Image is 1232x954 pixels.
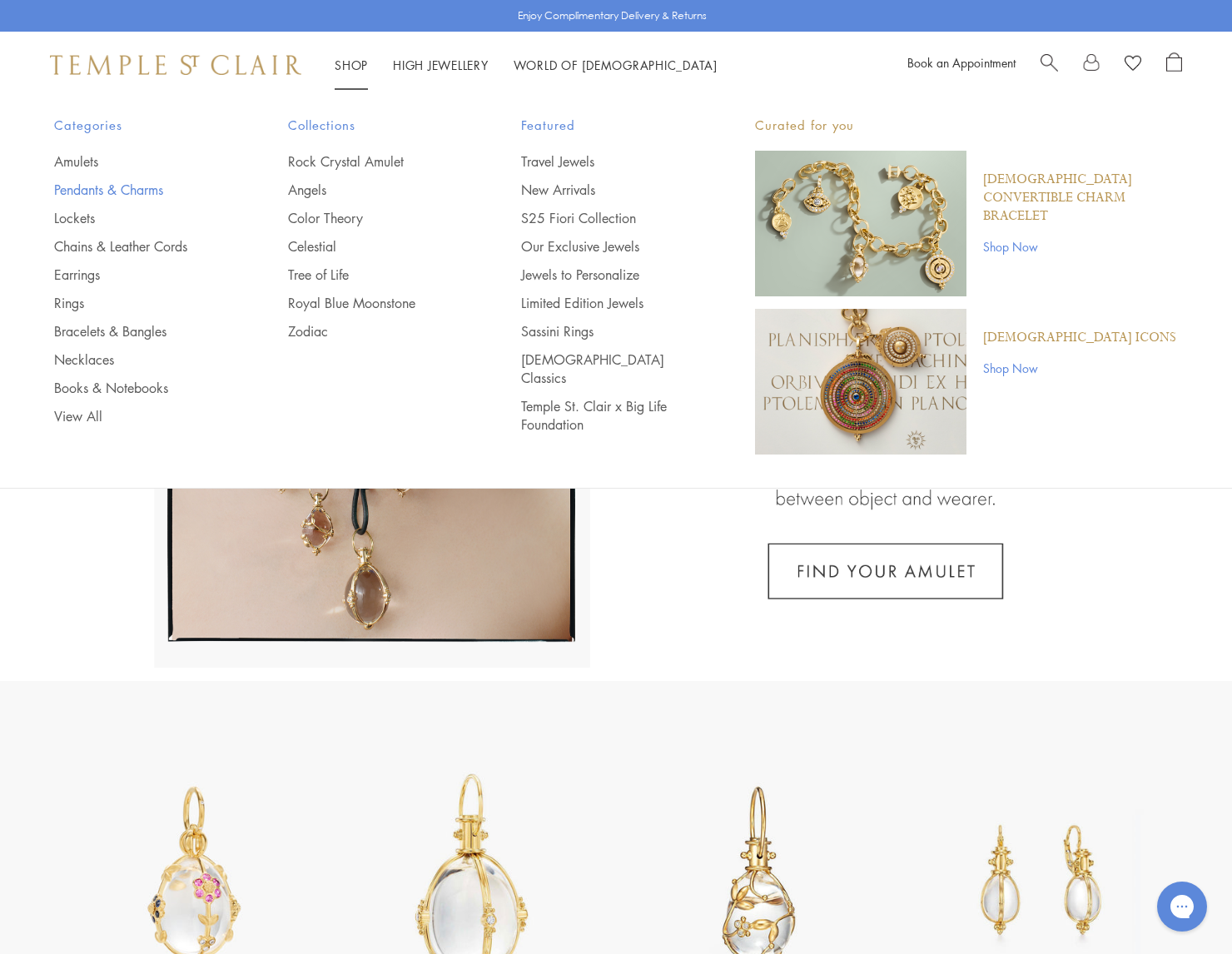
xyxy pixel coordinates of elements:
[288,237,455,256] a: Celestial
[335,57,368,73] a: ShopShop
[983,171,1178,226] a: [DEMOGRAPHIC_DATA] Convertible Charm Bracelet
[755,115,1178,136] p: Curated for you
[1166,52,1182,77] a: Open Shopping Bag
[521,322,688,340] a: Sassini Rings
[288,115,455,136] span: Collections
[288,294,455,312] a: Royal Blue Moonstone
[983,329,1176,347] a: [DEMOGRAPHIC_DATA] Icons
[1041,52,1058,77] a: Search
[54,350,221,369] a: Necklaces
[521,350,688,387] a: [DEMOGRAPHIC_DATA] Classics
[518,7,707,24] p: Enjoy Complimentary Delivery & Returns
[54,152,221,171] a: Amulets
[907,54,1016,71] a: Book an Appointment
[288,181,455,199] a: Angels
[288,152,455,171] a: Rock Crystal Amulet
[983,237,1178,256] a: Shop Now
[521,152,688,171] a: Travel Jewels
[54,181,221,199] a: Pendants & Charms
[521,181,688,199] a: New Arrivals
[335,55,718,76] nav: Main navigation
[514,57,718,73] a: World of [DEMOGRAPHIC_DATA]World of [DEMOGRAPHIC_DATA]
[54,379,221,397] a: Books & Notebooks
[288,322,455,340] a: Zodiac
[54,322,221,340] a: Bracelets & Bangles
[1125,52,1141,77] a: View Wishlist
[521,237,688,256] a: Our Exclusive Jewels
[54,115,221,136] span: Categories
[50,55,301,75] img: Temple St. Clair
[288,209,455,227] a: Color Theory
[54,407,221,425] a: View All
[1149,876,1215,937] iframe: Gorgias live chat messenger
[393,57,489,73] a: High JewelleryHigh Jewellery
[54,266,221,284] a: Earrings
[54,209,221,227] a: Lockets
[521,397,688,434] a: Temple St. Clair x Big Life Foundation
[983,359,1176,377] a: Shop Now
[54,237,221,256] a: Chains & Leather Cords
[521,115,688,136] span: Featured
[54,294,221,312] a: Rings
[521,294,688,312] a: Limited Edition Jewels
[521,266,688,284] a: Jewels to Personalize
[288,266,455,284] a: Tree of Life
[521,209,688,227] a: S25 Fiori Collection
